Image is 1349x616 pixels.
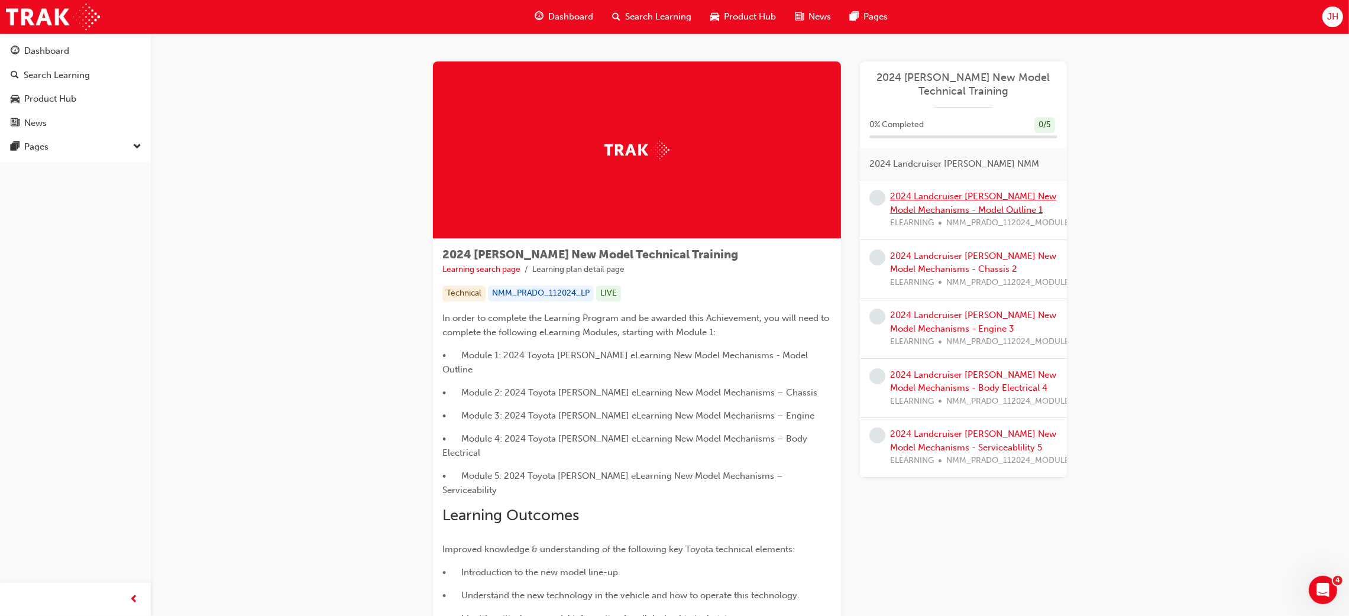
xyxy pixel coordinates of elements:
[710,9,719,24] span: car-icon
[532,263,625,277] li: Learning plan detail page
[946,335,1079,349] span: NMM_PRADO_112024_MODULE_3
[869,427,885,443] span: learningRecordVerb_NONE-icon
[890,335,934,349] span: ELEARNING
[596,286,621,301] div: LIVE
[442,433,810,458] span: • Module 4: 2024 Toyota [PERSON_NAME] eLearning New Model Mechanisms – Body Electrical
[625,10,691,24] span: Search Learning
[946,216,1078,230] span: NMM_PRADO_112024_MODULE_1
[863,10,888,24] span: Pages
[604,141,669,159] img: Trak
[890,276,934,290] span: ELEARNING
[133,140,141,155] span: down-icon
[795,9,804,24] span: news-icon
[24,92,76,106] div: Product Hub
[442,590,800,601] span: • Understand the new technology in the vehicle and how to operate this technology.
[5,40,146,62] a: Dashboard
[946,276,1079,290] span: NMM_PRADO_112024_MODULE_2
[890,216,934,230] span: ELEARNING
[488,286,594,301] div: NMM_PRADO_112024_LP
[442,471,785,495] span: • Module 5: 2024 Toyota [PERSON_NAME] eLearning New Model Mechanisms – Serviceability
[442,410,814,421] span: • Module 3: 2024 Toyota [PERSON_NAME] eLearning New Model Mechanisms – Engine
[890,191,1056,215] a: 2024 Landcruiser [PERSON_NAME] New Model Mechanisms - Model Outline 1
[5,88,146,110] a: Product Hub
[11,46,20,57] span: guage-icon
[535,9,544,24] span: guage-icon
[11,94,20,105] span: car-icon
[701,5,785,29] a: car-iconProduct Hub
[24,69,90,82] div: Search Learning
[890,395,934,408] span: ELEARNING
[24,116,47,130] div: News
[869,157,1039,171] span: 2024 Landcruiser [PERSON_NAME] NMM
[442,567,620,578] span: • Introduction to the new model line-up.
[442,544,795,555] span: Improved knowledge & understanding of the following key Toyota technical elements:
[890,454,934,468] span: ELEARNING
[24,140,48,154] div: Pages
[785,5,840,29] a: news-iconNews
[869,368,885,384] span: learningRecordVerb_NONE-icon
[808,10,831,24] span: News
[612,9,620,24] span: search-icon
[5,136,146,158] button: Pages
[890,310,1056,334] a: 2024 Landcruiser [PERSON_NAME] New Model Mechanisms - Engine 3
[840,5,897,29] a: pages-iconPages
[1309,576,1337,604] iframe: Intercom live chat
[5,64,146,86] a: Search Learning
[724,10,776,24] span: Product Hub
[1034,117,1055,133] div: 0 / 5
[11,118,20,129] span: news-icon
[130,592,139,607] span: prev-icon
[548,10,593,24] span: Dashboard
[442,264,520,274] a: Learning search page
[5,38,146,136] button: DashboardSearch LearningProduct HubNews
[869,309,885,325] span: learningRecordVerb_NONE-icon
[442,286,486,301] div: Technical
[442,387,817,398] span: • Module 2: 2024 Toyota [PERSON_NAME] eLearning New Model Mechanisms – Chassis
[946,454,1079,468] span: NMM_PRADO_112024_MODULE_5
[5,112,146,134] a: News
[869,249,885,265] span: learningRecordVerb_NONE-icon
[442,313,832,338] span: In order to complete the Learning Program and be awarded this Achievement, you will need to compl...
[869,118,924,132] span: 0 % Completed
[946,395,1079,408] span: NMM_PRADO_112024_MODULE_4
[1322,7,1343,27] button: JH
[890,429,1056,453] a: 2024 Landcruiser [PERSON_NAME] New Model Mechanisms - Serviceablility 5
[11,142,20,153] span: pages-icon
[1333,576,1342,585] span: 4
[869,71,1057,98] a: 2024 [PERSON_NAME] New Model Technical Training
[6,4,100,30] img: Trak
[442,506,579,524] span: Learning Outcomes
[890,251,1056,275] a: 2024 Landcruiser [PERSON_NAME] New Model Mechanisms - Chassis 2
[525,5,603,29] a: guage-iconDashboard
[442,350,810,375] span: • Module 1: 2024 Toyota [PERSON_NAME] eLearning New Model Mechanisms - Model Outline
[24,44,69,58] div: Dashboard
[603,5,701,29] a: search-iconSearch Learning
[442,248,738,261] span: 2024 [PERSON_NAME] New Model Technical Training
[850,9,859,24] span: pages-icon
[11,70,19,81] span: search-icon
[890,369,1056,394] a: 2024 Landcruiser [PERSON_NAME] New Model Mechanisms - Body Electrical 4
[1327,10,1338,24] span: JH
[869,190,885,206] span: learningRecordVerb_NONE-icon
